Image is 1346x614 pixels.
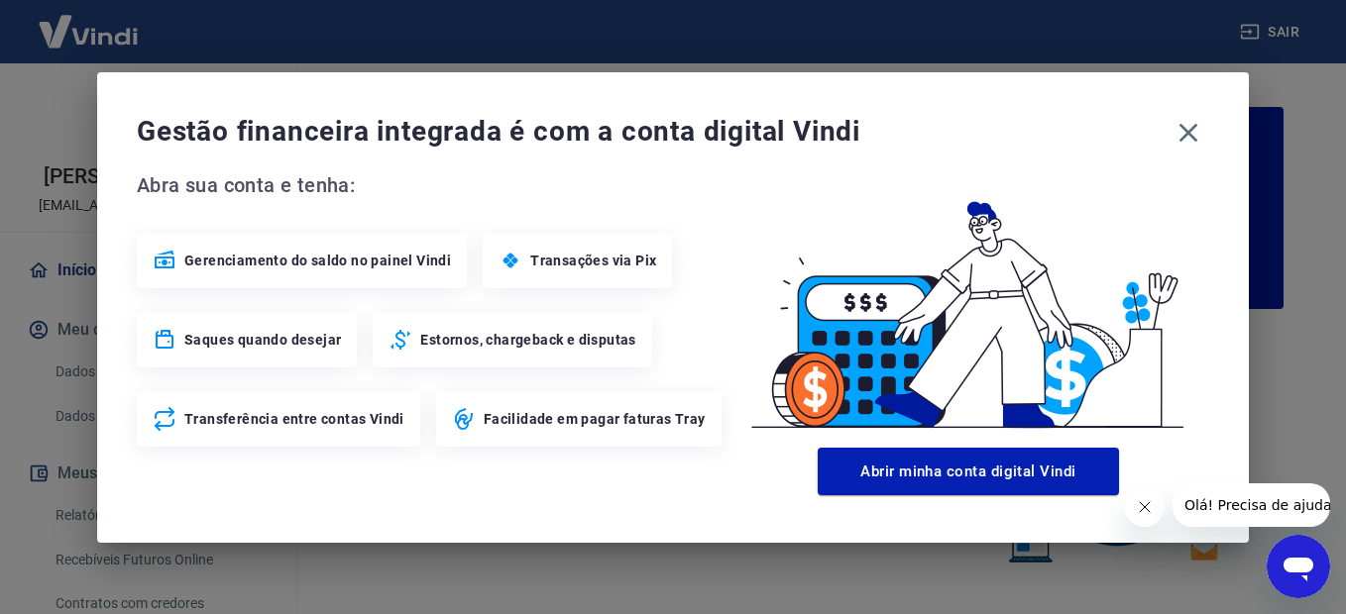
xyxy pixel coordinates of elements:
[1125,487,1165,527] iframe: Fechar mensagem
[184,409,404,429] span: Transferência entre contas Vindi
[530,251,656,270] span: Transações via Pix
[184,330,341,350] span: Saques quando desejar
[137,169,728,201] span: Abra sua conta e tenha:
[184,251,451,270] span: Gerenciamento do saldo no painel Vindi
[137,112,1168,152] span: Gestão financeira integrada é com a conta digital Vindi
[1173,483,1330,527] iframe: Mensagem da empresa
[728,169,1209,440] img: Good Billing
[1267,535,1330,598] iframe: Botão para abrir a janela de mensagens
[12,14,167,30] span: Olá! Precisa de ajuda?
[420,330,635,350] span: Estornos, chargeback e disputas
[484,409,706,429] span: Facilidade em pagar faturas Tray
[818,448,1119,495] button: Abrir minha conta digital Vindi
